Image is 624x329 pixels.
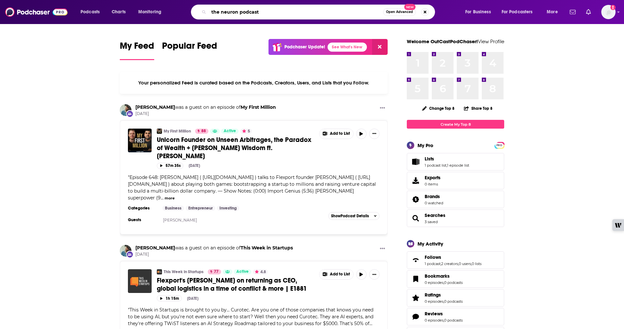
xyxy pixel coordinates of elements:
a: PRO [495,143,503,147]
span: Follows [425,254,441,260]
a: This Week in Startups [157,269,162,274]
span: 0 items [425,182,441,186]
a: [PERSON_NAME] [163,218,197,222]
button: Share Top 8 [464,102,493,115]
span: This Week in Startups is brought to you by… Curotec. Are you one of those companies that knows yo... [128,307,373,326]
span: Ratings [425,292,441,298]
a: Brands [425,194,443,199]
a: 1 podcast [425,261,441,266]
a: 0 podcasts [444,280,463,285]
a: See What's New [328,43,367,52]
button: Change Top 8 [418,104,458,112]
span: Follows [407,251,504,269]
img: Podchaser - Follow, Share and Rate Podcasts [5,6,68,18]
span: " [128,174,376,201]
a: 0 episodes [425,280,443,285]
span: , [471,261,472,266]
span: 77 [214,269,218,275]
span: Add to List [330,131,350,136]
a: Show notifications dropdown [583,6,593,18]
img: Ryan Petersen [120,245,131,257]
a: Exports [407,172,504,189]
a: Ratings [425,292,463,298]
span: [DATE] [135,111,276,117]
span: , [458,261,459,266]
span: Unicorn Founder on Unseen Arbitrages, the Paradox of Wealth + [PERSON_NAME] Wisdom ft. [PERSON_NAME] [157,136,311,160]
span: Charts [112,7,126,17]
a: Follows [425,254,481,260]
span: New [404,4,416,10]
span: ... [369,321,372,326]
img: Flexport's Ryan Petersen on returning as CEO, global logistics in a time of conflict & more | E1881 [128,269,152,293]
span: Flexport's [PERSON_NAME] on returning as CEO, global logistics in a time of conflict & more | E1881 [157,276,307,293]
a: 0 users [459,261,471,266]
a: Searches [409,214,422,223]
span: Add to List [330,272,350,277]
button: open menu [134,7,170,17]
span: 88 [201,128,206,134]
button: open menu [76,7,108,17]
span: " [128,307,373,326]
button: open menu [542,7,566,17]
a: Lists [425,156,469,162]
a: Ryan Petersen [135,104,175,110]
a: 0 episodes [425,299,443,304]
span: Ratings [407,289,504,307]
span: Lists [407,153,504,171]
a: My First Million [241,104,276,110]
a: View Profile [478,38,504,44]
span: More [547,7,558,17]
a: Active [221,129,239,134]
h3: Categories [128,206,157,211]
div: [DATE] [189,163,200,168]
span: , [441,261,441,266]
span: PRO [495,143,503,148]
a: Reviews [409,312,422,321]
a: Popular Feed [162,40,217,60]
span: My Feed [120,40,154,55]
button: 1h 15m [157,295,182,301]
a: Follows [409,256,422,265]
span: Monitoring [138,7,161,17]
a: 1 podcast list [425,163,446,168]
div: New Appearance [126,251,133,258]
a: Business [162,206,184,211]
span: Popular Feed [162,40,217,55]
img: Unicorn Founder on Unseen Arbitrages, the Paradox of Wealth + Charlie Munger Wisdom ft. Ryan Pete... [128,129,152,152]
a: Welcome OutCastPodChaser! [407,38,478,44]
span: Brands [407,191,504,208]
a: Create My Top 8 [407,120,504,129]
a: Ryan Petersen [135,245,175,251]
a: Active [234,269,251,274]
span: Exports [425,175,441,181]
a: Lists [409,157,422,166]
button: Show More Button [369,129,380,139]
span: Lists [425,156,434,162]
span: , [443,299,444,304]
a: 1 episode list [447,163,469,168]
button: 57m 35s [157,163,183,169]
a: 0 episodes [425,318,443,323]
span: Show Podcast Details [331,214,369,218]
svg: Add a profile image [610,5,616,10]
a: Entrepreneur [186,206,215,211]
span: Exports [409,176,422,185]
h3: was a guest on an episode of [135,104,276,110]
h3: Guests [128,217,157,222]
span: Open Advanced [386,10,413,14]
span: For Business [465,7,491,17]
span: [DATE] [135,252,293,257]
div: [DATE] [187,296,198,301]
a: Charts [107,7,130,17]
span: Searches [407,209,504,227]
a: Searches [425,212,445,218]
a: Brands [409,195,422,204]
button: ShowPodcast Details [328,212,380,220]
button: Show More Button [319,270,353,279]
a: This Week in Startups [241,245,293,251]
img: My First Million [157,129,162,134]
